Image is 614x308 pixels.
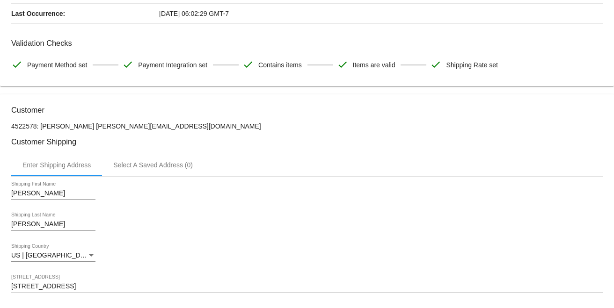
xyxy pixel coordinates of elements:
mat-icon: check [122,59,133,70]
div: Enter Shipping Address [22,161,91,169]
h3: Customer [11,106,603,115]
mat-icon: check [430,59,441,70]
mat-icon: check [337,59,348,70]
mat-icon: check [11,59,22,70]
p: Last Occurrence: [11,4,159,23]
span: Payment Integration set [138,55,207,75]
span: US | [GEOGRAPHIC_DATA] [11,251,94,259]
span: Contains items [258,55,302,75]
span: [DATE] 06:02:29 GMT-7 [159,10,229,17]
span: Payment Method set [27,55,87,75]
input: Shipping Street 1 [11,283,603,290]
h3: Customer Shipping [11,137,603,146]
input: Shipping First Name [11,190,95,197]
input: Shipping Last Name [11,221,95,228]
mat-icon: check [242,59,254,70]
span: Shipping Rate set [446,55,498,75]
div: Select A Saved Address (0) [113,161,193,169]
span: Items are valid [353,55,395,75]
mat-select: Shipping Country [11,252,95,259]
p: 4522578: [PERSON_NAME] [PERSON_NAME][EMAIL_ADDRESS][DOMAIN_NAME] [11,122,603,130]
h3: Validation Checks [11,39,603,48]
